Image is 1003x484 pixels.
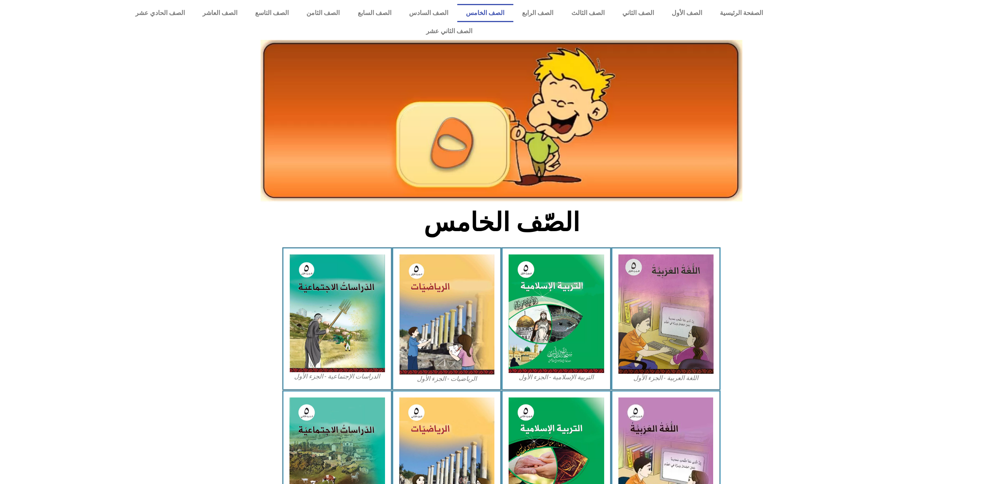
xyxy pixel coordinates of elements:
[613,4,663,22] a: الصف الثاني
[126,4,193,22] a: الصف الحادي عشر
[618,374,714,382] figcaption: اللغة العربية - الجزء الأول​
[193,4,246,22] a: الصف العاشر
[298,4,349,22] a: الصف الثامن
[349,4,400,22] a: الصف السابع
[289,372,385,381] figcaption: الدراسات الإجتماعية - الجزء الأول​
[246,4,298,22] a: الصف التاسع
[711,4,772,22] a: الصفحة الرئيسية
[509,373,604,382] figcaption: التربية الإسلامية - الجزء الأول
[562,4,613,22] a: الصف الثالث
[513,4,562,22] a: الصف الرابع
[371,207,632,238] h2: الصّف الخامس
[400,4,457,22] a: الصف السادس
[457,4,513,22] a: الصف الخامس
[399,375,495,383] figcaption: الرياضيات - الجزء الأول​
[126,22,772,40] a: الصف الثاني عشر
[663,4,711,22] a: الصف الأول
